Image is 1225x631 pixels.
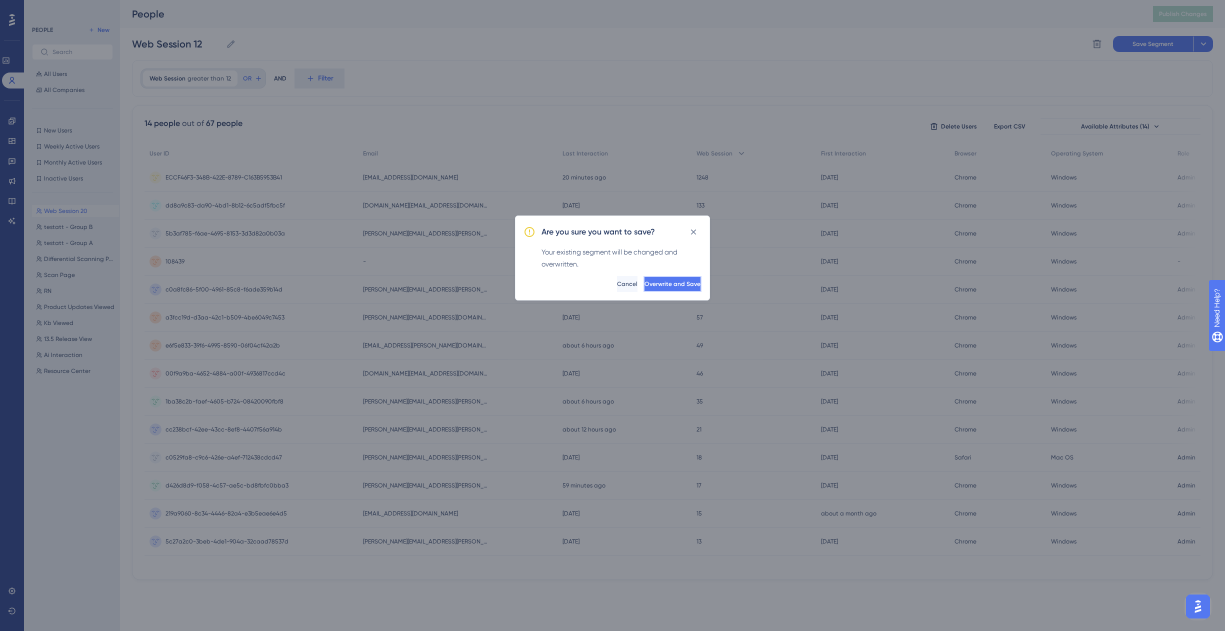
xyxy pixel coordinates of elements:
[1183,591,1213,621] iframe: UserGuiding AI Assistant Launcher
[541,226,655,238] h2: Are you sure you want to save?
[644,280,700,288] span: Overwrite and Save
[541,246,701,270] div: Your existing segment will be changed and overwritten.
[617,280,637,288] span: Cancel
[23,2,62,14] span: Need Help?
